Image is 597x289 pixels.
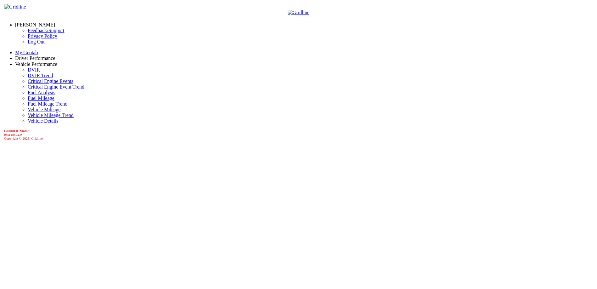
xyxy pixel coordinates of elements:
a: Log Out [28,39,45,44]
img: Gridline [288,10,309,15]
a: Vehicle Mileage [28,107,60,112]
a: [PERSON_NAME] [15,22,55,27]
a: My Geotab [15,50,38,55]
a: Vehicle Performance [15,61,57,67]
a: Feedback/Support [28,28,64,33]
img: Gridline [4,4,26,10]
a: Fuel Mileage [28,95,54,101]
b: Gemini & Motor [4,129,29,133]
i: beta v.8.24.0 [4,133,22,136]
a: Privacy Policy [28,33,57,39]
a: Critical Engine Events [28,78,73,84]
a: Vehicle Mileage Trend [28,113,74,118]
a: Critical Engine Event Trend [28,84,84,90]
a: Dashboard [28,61,49,66]
a: Fuel Mileage Trend [28,101,67,107]
a: Vehicle Details [28,118,58,124]
a: DVIR [28,67,40,72]
div: Copyright © 2025, Gridline [4,129,594,140]
a: DVIR Trend [28,73,53,78]
a: Fuel Analysis [28,90,55,95]
a: Driver Performance [15,55,55,61]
